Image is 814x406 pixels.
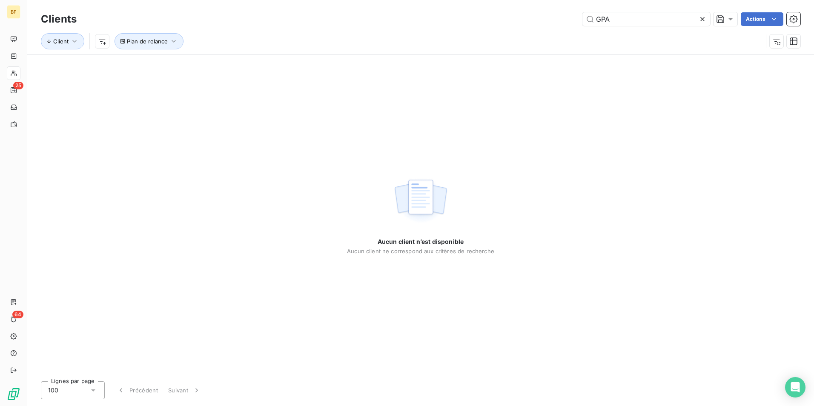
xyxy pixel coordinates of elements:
button: Plan de relance [115,33,183,49]
button: Client [41,33,84,49]
button: Suivant [163,381,206,399]
span: 25 [13,82,23,89]
span: Aucun client ne correspond aux critères de recherche [347,248,494,254]
span: 64 [12,311,23,318]
span: Plan de relance [127,38,168,45]
h3: Clients [41,11,77,27]
span: Aucun client n’est disponible [378,237,464,246]
span: Client [53,38,69,45]
div: Open Intercom Messenger [785,377,805,397]
img: Logo LeanPay [7,387,20,401]
a: 25 [7,83,20,97]
input: Rechercher [582,12,710,26]
button: Actions [741,12,783,26]
img: empty state [393,175,448,228]
span: 100 [48,386,58,395]
button: Précédent [112,381,163,399]
div: BF [7,5,20,19]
